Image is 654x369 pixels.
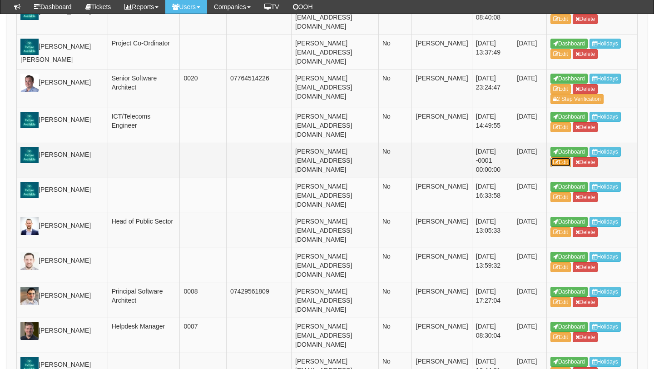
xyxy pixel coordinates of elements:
td: No [378,35,412,70]
td: [PERSON_NAME] [412,248,472,283]
td: [PERSON_NAME] [412,108,472,143]
td: [PERSON_NAME] [412,283,472,318]
td: No [378,108,412,143]
img: Profile Picture [20,147,39,163]
a: Edit [550,14,571,24]
img: Profile Picture [20,39,39,55]
a: Delete [573,84,598,94]
td: 0008 [180,283,227,318]
td: [PERSON_NAME] [17,318,108,353]
a: Delete [573,227,598,237]
a: Dashboard [550,252,588,262]
a: 2 Step Verification [550,94,604,104]
a: Dashboard [550,39,588,49]
td: [DATE] [513,35,547,70]
td: [PERSON_NAME] [17,283,108,318]
a: Delete [573,297,598,307]
a: Delete [573,157,598,167]
td: No [378,213,412,248]
td: 07764514226 [227,70,292,108]
td: [DATE] [513,283,547,318]
td: [DATE] 17:27:04 [472,283,513,318]
td: Helpdesk Manager [108,318,180,353]
a: Holidays [590,182,621,192]
td: No [378,178,412,213]
img: Profile Picture [20,74,39,92]
td: [PERSON_NAME] [412,70,472,108]
a: Delete [573,192,598,202]
a: Dashboard [550,74,588,84]
td: [PERSON_NAME][EMAIL_ADDRESS][DOMAIN_NAME] [292,35,379,70]
a: Holidays [590,112,621,122]
td: [PERSON_NAME][EMAIL_ADDRESS][DOMAIN_NAME] [292,178,379,213]
a: Holidays [590,287,621,297]
td: [PERSON_NAME] [17,108,108,143]
a: Holidays [590,357,621,367]
a: Dashboard [550,217,588,227]
img: Profile Picture [20,322,39,340]
a: Edit [550,49,571,59]
a: Holidays [590,252,621,262]
td: [PERSON_NAME] [17,70,108,108]
td: 0020 [180,70,227,108]
td: No [378,248,412,283]
a: Delete [573,14,598,24]
td: [PERSON_NAME] [412,178,472,213]
td: [PERSON_NAME] [PERSON_NAME] [17,35,108,70]
a: Dashboard [550,112,588,122]
td: [PERSON_NAME][EMAIL_ADDRESS][DOMAIN_NAME] [292,283,379,318]
td: [DATE] 13:37:49 [472,35,513,70]
a: Dashboard [550,147,588,157]
a: Delete [573,122,598,132]
td: [PERSON_NAME] [17,178,108,213]
td: [PERSON_NAME] [17,143,108,178]
td: [PERSON_NAME][EMAIL_ADDRESS][DOMAIN_NAME] [292,108,379,143]
td: [PERSON_NAME][EMAIL_ADDRESS][DOMAIN_NAME] [292,248,379,283]
td: [DATE] 08:30:04 [472,318,513,353]
td: [DATE] [513,143,547,178]
a: Edit [550,157,571,167]
td: [PERSON_NAME] [412,35,472,70]
img: Profile Picture [20,112,39,128]
td: [PERSON_NAME] [412,213,472,248]
td: Head of Public Sector [108,213,180,248]
td: [DATE] 16:33:58 [472,178,513,213]
td: No [378,70,412,108]
td: No [378,143,412,178]
td: Senior Software Architect [108,70,180,108]
td: [DATE] [513,178,547,213]
a: Dashboard [550,357,588,367]
a: Delete [573,49,598,59]
a: Delete [573,262,598,272]
td: [DATE] 14:49:55 [472,108,513,143]
a: Dashboard [550,182,588,192]
td: [DATE] [513,70,547,108]
a: Dashboard [550,287,588,297]
a: Holidays [590,39,621,49]
td: [PERSON_NAME][EMAIL_ADDRESS][DOMAIN_NAME] [292,213,379,248]
td: ICT/Telecoms Engineer [108,108,180,143]
a: Holidays [590,322,621,332]
a: Delete [573,332,598,342]
td: 07429561809 [227,283,292,318]
td: [PERSON_NAME][EMAIL_ADDRESS][DOMAIN_NAME] [292,318,379,353]
td: [DATE] [513,248,547,283]
td: No [378,318,412,353]
a: Edit [550,84,571,94]
a: Holidays [590,217,621,227]
td: [DATE] 13:59:32 [472,248,513,283]
a: Edit [550,332,571,342]
td: [PERSON_NAME] [17,213,108,248]
td: Principal Software Architect [108,283,180,318]
td: 0007 [180,318,227,353]
a: Edit [550,297,571,307]
td: No [378,283,412,318]
td: [PERSON_NAME] [412,318,472,353]
td: [PERSON_NAME][EMAIL_ADDRESS][DOMAIN_NAME] [292,143,379,178]
a: Edit [550,122,571,132]
img: Profile Picture [20,287,39,305]
a: Holidays [590,74,621,84]
a: Edit [550,262,571,272]
td: [DATE] [513,108,547,143]
td: Project Co-Ordinator [108,35,180,70]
